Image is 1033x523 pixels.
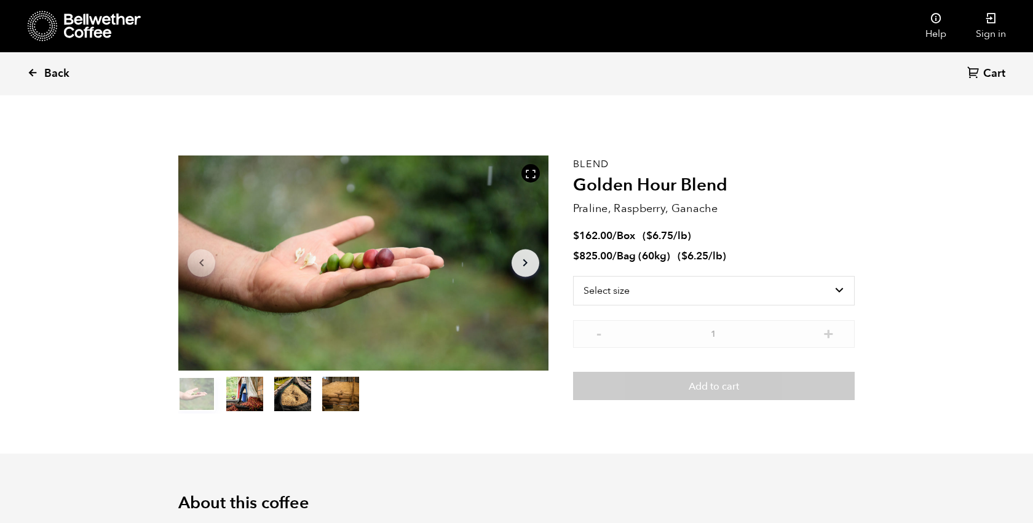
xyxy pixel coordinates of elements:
[617,249,670,263] span: Bag (60kg)
[573,175,855,196] h2: Golden Hour Blend
[646,229,673,243] bdi: 6.75
[44,66,69,81] span: Back
[617,229,635,243] span: Box
[612,229,617,243] span: /
[681,249,687,263] span: $
[983,66,1005,81] span: Cart
[673,229,687,243] span: /lb
[573,229,579,243] span: $
[573,249,579,263] span: $
[592,326,607,339] button: -
[573,229,612,243] bdi: 162.00
[678,249,726,263] span: ( )
[708,249,722,263] span: /lb
[967,66,1008,82] a: Cart
[646,229,652,243] span: $
[821,326,836,339] button: +
[178,494,855,513] h2: About this coffee
[643,229,691,243] span: ( )
[573,200,855,217] p: Praline, Raspberry, Ganache
[573,249,612,263] bdi: 825.00
[681,249,708,263] bdi: 6.25
[612,249,617,263] span: /
[573,372,855,400] button: Add to cart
